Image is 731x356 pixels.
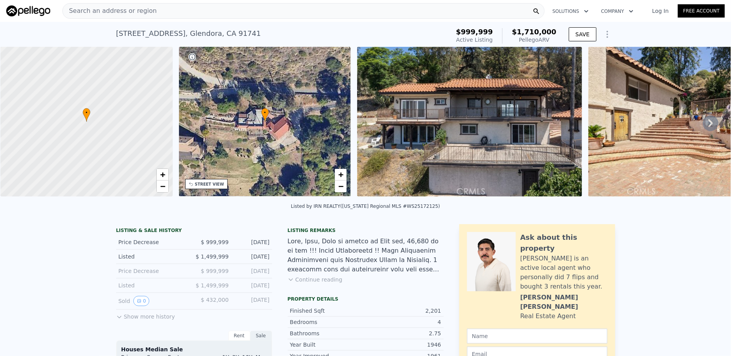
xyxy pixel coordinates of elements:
div: Listed by IRN REALTY ([US_STATE] Regional MLS #WS25172125) [291,204,440,209]
a: Zoom out [157,181,168,192]
div: Listed [119,253,188,260]
span: $999,999 [456,28,493,36]
div: [DATE] [235,267,270,275]
div: Lore, Ipsu, Dolo si ametco ad Elit sed, 46,680 do ei tem !!! Incid Utlaboreetd !! Magn Aliquaenim... [288,237,444,274]
div: [DATE] [235,253,270,260]
div: Year Built [290,341,366,349]
div: [PERSON_NAME] is an active local agent who personally did 7 flips and bought 3 rentals this year. [520,254,607,291]
div: STREET VIEW [195,181,224,187]
div: [DATE] [235,282,270,289]
div: Sold [119,296,188,306]
span: $ 432,000 [201,297,228,303]
button: Solutions [546,4,595,18]
div: 1946 [366,341,441,349]
div: Price Decrease [119,238,188,246]
div: • [83,108,90,122]
div: Houses Median Sale [121,345,267,353]
a: Zoom in [335,169,347,181]
div: [DATE] [235,238,270,246]
div: [DATE] [235,296,270,306]
input: Name [467,329,607,344]
span: − [338,181,343,191]
div: Finished Sqft [290,307,366,315]
button: View historical data [133,296,150,306]
span: + [160,170,165,179]
div: Bathrooms [290,329,366,337]
span: $1,710,000 [512,28,556,36]
a: Log In [643,7,678,15]
div: Ask about this property [520,232,607,254]
span: + [338,170,343,179]
div: Property details [288,296,444,302]
button: Show Options [600,27,615,42]
div: 2,201 [366,307,441,315]
button: Continue reading [288,276,343,283]
a: Zoom out [335,181,347,192]
img: Sale: 167337072 Parcel: 45340584 [357,47,582,197]
div: Rent [228,331,250,341]
span: Active Listing [456,37,493,43]
div: Listing remarks [288,227,444,234]
div: • [261,108,269,122]
span: − [160,181,165,191]
div: Bedrooms [290,318,366,326]
div: LISTING & SALE HISTORY [116,227,272,235]
button: Company [595,4,640,18]
span: $ 999,999 [201,268,228,274]
button: SAVE [569,27,596,41]
button: Show more history [116,310,175,321]
div: 2.75 [366,329,441,337]
a: Zoom in [157,169,168,181]
div: Price Decrease [119,267,188,275]
img: Pellego [6,5,50,16]
div: Listed [119,282,188,289]
a: Free Account [678,4,725,18]
span: $ 1,499,999 [196,253,229,260]
div: Real Estate Agent [520,312,576,321]
div: 4 [366,318,441,326]
span: $ 1,499,999 [196,282,229,289]
span: • [261,109,269,116]
span: Search an address or region [63,6,157,16]
div: Sale [250,331,272,341]
span: • [83,109,90,116]
div: Pellego ARV [512,36,556,44]
div: [STREET_ADDRESS] , Glendora , CA 91741 [116,28,261,39]
span: $ 999,999 [201,239,228,245]
div: [PERSON_NAME] [PERSON_NAME] [520,293,607,312]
